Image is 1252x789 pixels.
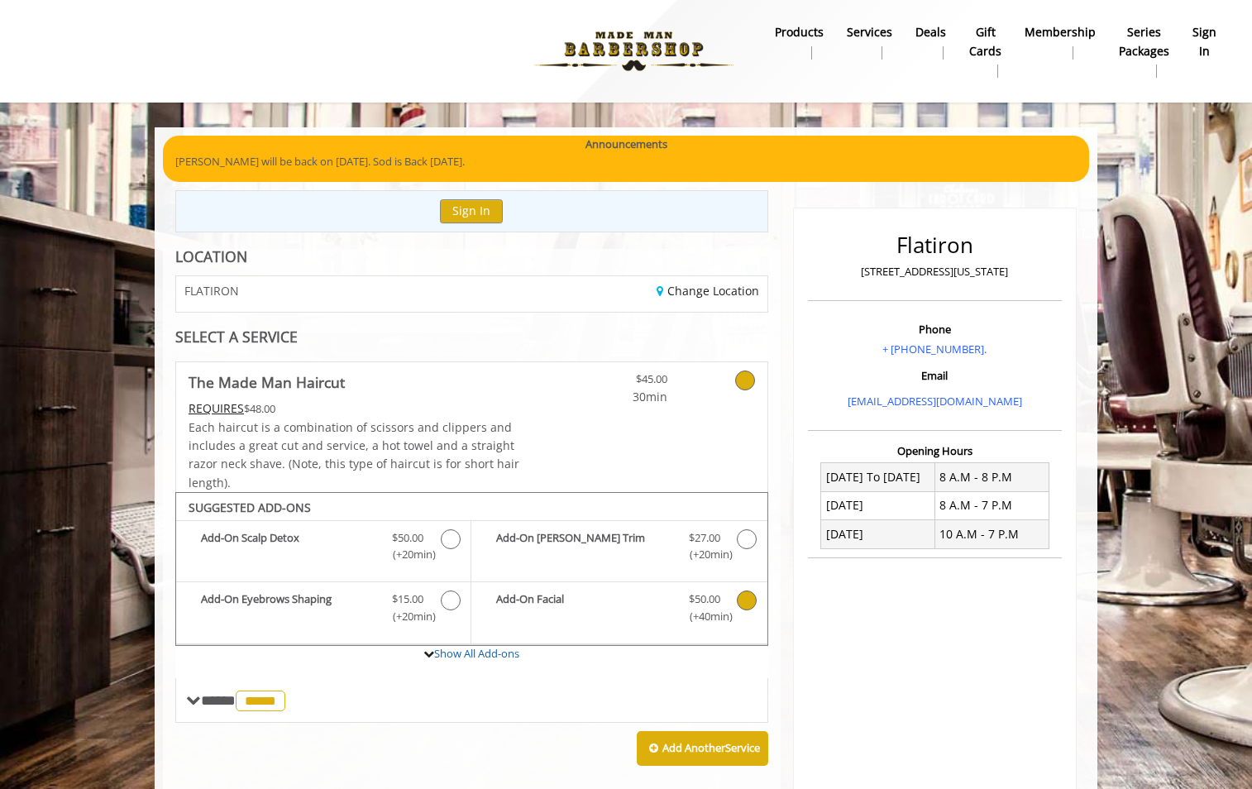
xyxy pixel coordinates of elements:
span: $50.00 [689,591,720,608]
span: 30min [570,388,667,406]
button: Add AnotherService [637,731,768,766]
b: Add Another Service [662,740,760,755]
a: $45.00 [570,362,667,406]
span: $15.00 [392,591,423,608]
b: gift cards [969,23,1001,60]
a: MembershipMembership [1013,21,1107,64]
a: Series packagesSeries packages [1107,21,1181,82]
b: Add-On [PERSON_NAME] Trim [496,529,671,564]
b: Add-On Facial [496,591,671,625]
td: 8 A.M - 7 P.M [934,491,1049,519]
b: Deals [915,23,946,41]
a: Productsproducts [763,21,835,64]
span: Each haircut is a combination of scissors and clippers and includes a great cut and service, a ho... [189,419,519,490]
span: $50.00 [392,529,423,547]
h3: Opening Hours [808,445,1062,457]
span: (+20min ) [384,546,432,563]
div: SELECT A SERVICE [175,329,768,345]
b: Series packages [1119,23,1169,60]
span: $27.00 [689,529,720,547]
a: Show All Add-ons [434,646,519,661]
span: FLATIRON [184,285,239,297]
td: [DATE] To [DATE] [821,463,935,491]
b: Add-On Eyebrows Shaping [201,591,375,625]
b: sign in [1192,23,1216,60]
label: Add-On Facial [480,591,758,629]
b: Add-On Scalp Detox [201,529,375,564]
h3: Email [812,370,1058,381]
h2: Flatiron [812,233,1058,257]
img: Made Man Barbershop logo [520,6,748,97]
a: Change Location [657,283,759,299]
td: [DATE] [821,520,935,548]
h3: Phone [812,323,1058,335]
label: Add-On Beard Trim [480,529,758,568]
span: (+20min ) [384,608,432,625]
a: + [PHONE_NUMBER]. [882,342,987,356]
b: LOCATION [175,246,247,266]
span: This service needs some Advance to be paid before we block your appointment [189,400,244,416]
td: [DATE] [821,491,935,519]
p: [STREET_ADDRESS][US_STATE] [812,263,1058,280]
td: 10 A.M - 7 P.M [934,520,1049,548]
div: $48.00 [189,399,521,418]
span: (+40min ) [680,608,729,625]
b: products [775,23,824,41]
label: Add-On Scalp Detox [184,529,462,568]
label: Add-On Eyebrows Shaping [184,591,462,629]
a: [EMAIL_ADDRESS][DOMAIN_NAME] [848,394,1022,409]
b: Membership [1025,23,1096,41]
a: ServicesServices [835,21,904,64]
p: [PERSON_NAME] will be back on [DATE]. Sod is Back [DATE]. [175,153,1077,170]
a: sign insign in [1181,21,1228,64]
button: Sign In [440,199,503,223]
span: (+20min ) [680,546,729,563]
a: Gift cardsgift cards [958,21,1013,82]
a: DealsDeals [904,21,958,64]
b: Services [847,23,892,41]
b: The Made Man Haircut [189,371,345,394]
b: SUGGESTED ADD-ONS [189,500,311,515]
td: 8 A.M - 8 P.M [934,463,1049,491]
b: Announcements [585,136,667,153]
div: The Made Man Haircut Add-onS [175,492,768,646]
